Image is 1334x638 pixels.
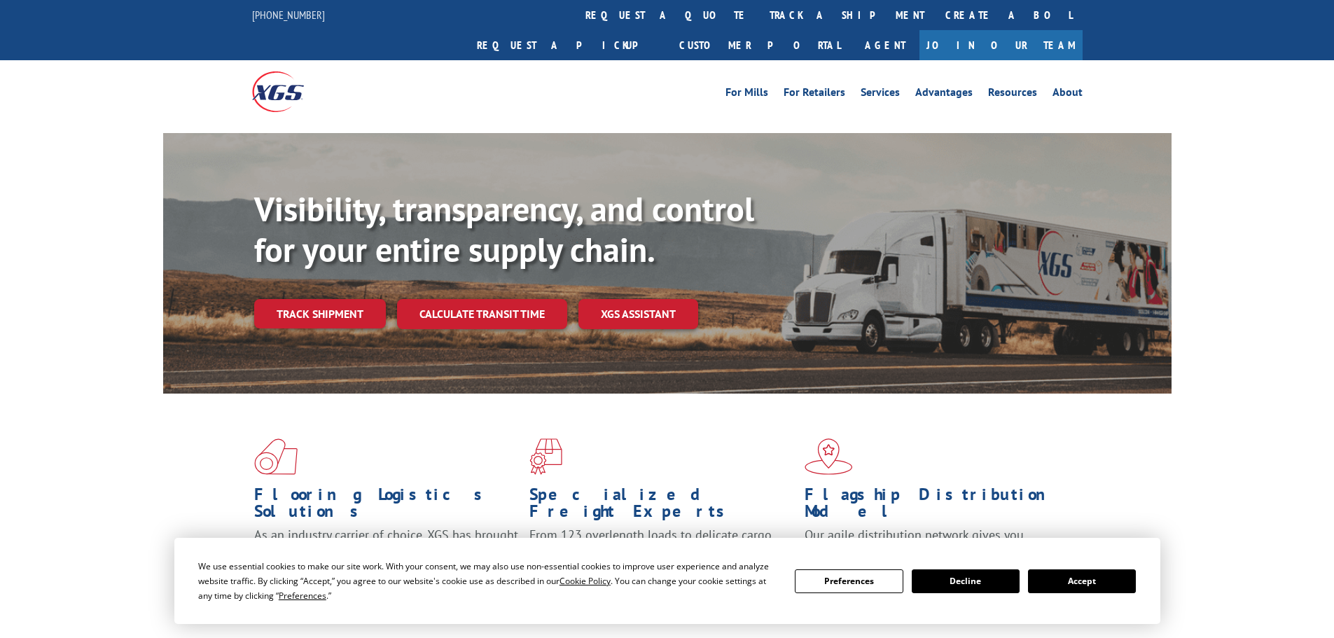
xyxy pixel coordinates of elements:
[252,8,325,22] a: [PHONE_NUMBER]
[805,486,1069,527] h1: Flagship Distribution Model
[397,299,567,329] a: Calculate transit time
[254,486,519,527] h1: Flooring Logistics Solutions
[725,87,768,102] a: For Mills
[919,30,1083,60] a: Join Our Team
[279,590,326,602] span: Preferences
[254,527,518,576] span: As an industry carrier of choice, XGS has brought innovation and dedication to flooring logistics...
[254,438,298,475] img: xgs-icon-total-supply-chain-intelligence-red
[861,87,900,102] a: Services
[1052,87,1083,102] a: About
[254,299,386,328] a: Track shipment
[669,30,851,60] a: Customer Portal
[805,438,853,475] img: xgs-icon-flagship-distribution-model-red
[1028,569,1136,593] button: Accept
[198,559,778,603] div: We use essential cookies to make our site work. With your consent, we may also use non-essential ...
[560,575,611,587] span: Cookie Policy
[254,187,754,271] b: Visibility, transparency, and control for your entire supply chain.
[851,30,919,60] a: Agent
[466,30,669,60] a: Request a pickup
[578,299,698,329] a: XGS ASSISTANT
[795,569,903,593] button: Preferences
[912,569,1020,593] button: Decline
[915,87,973,102] a: Advantages
[529,438,562,475] img: xgs-icon-focused-on-flooring-red
[529,486,794,527] h1: Specialized Freight Experts
[805,527,1062,560] span: Our agile distribution network gives you nationwide inventory management on demand.
[784,87,845,102] a: For Retailers
[174,538,1160,624] div: Cookie Consent Prompt
[988,87,1037,102] a: Resources
[529,527,794,589] p: From 123 overlength loads to delicate cargo, our experienced staff knows the best way to move you...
